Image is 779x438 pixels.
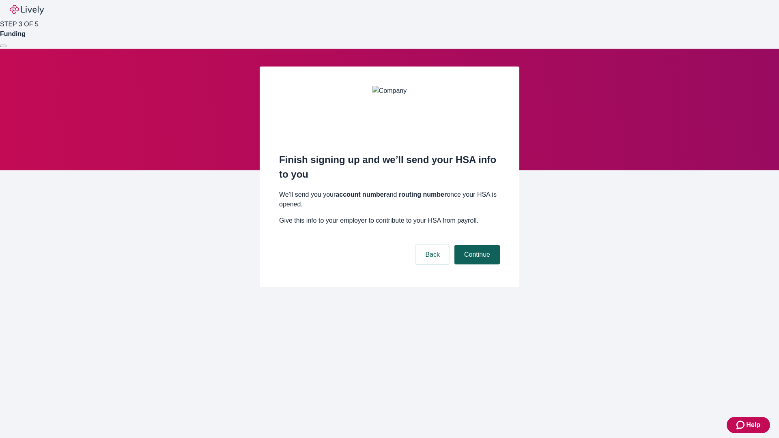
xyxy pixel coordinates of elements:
[279,216,500,225] p: Give this info to your employer to contribute to your HSA from payroll.
[399,191,447,198] strong: routing number
[454,245,500,264] button: Continue
[10,5,44,15] img: Lively
[415,245,450,264] button: Back
[279,152,500,182] h2: Finish signing up and we’ll send your HSA info to you
[736,420,746,430] svg: Zendesk support icon
[372,86,407,135] img: Company
[336,191,386,198] strong: account number
[746,420,760,430] span: Help
[279,190,500,209] p: We’ll send you your and once your HSA is opened.
[727,417,770,433] button: Zendesk support iconHelp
